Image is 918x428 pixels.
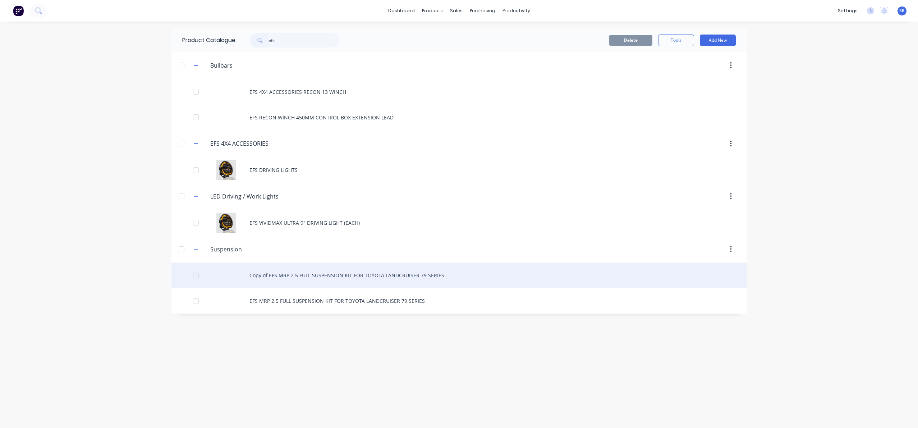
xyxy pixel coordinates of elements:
[499,5,534,16] div: productivity
[13,5,24,16] img: Factory
[210,139,295,148] input: Enter category name
[418,5,446,16] div: products
[171,157,747,183] div: EFS DRIVING LIGHTSEFS DRIVING LIGHTS
[700,35,736,46] button: Add New
[171,105,747,130] div: EFS RECON WINCH 450MM CONTROL BOX EXTENSION LEAD
[609,35,652,46] button: Delete
[268,33,340,47] input: Search...
[658,35,694,46] button: Tools
[899,8,905,14] span: SR
[210,61,295,70] input: Enter category name
[210,192,295,201] input: Enter category name
[210,245,295,254] input: Enter category name
[171,263,747,288] div: Copy of EFS MRP 2.5 FULL SUSPENSION KIT FOR TOYOTA LANDCRUISER 79 SERIES
[385,5,418,16] a: dashboard
[171,288,747,314] div: EFS MRP 2.5 FULL SUSPENSION KIT FOR TOYOTA LANDCRUISER 79 SERIES
[171,29,235,52] div: Product Catalogue
[171,210,747,236] div: EFS VIVIDMAX ULTRA 9" DRIVING LIGHT (EACH)EFS VIVIDMAX ULTRA 9" DRIVING LIGHT (EACH)
[834,5,861,16] div: settings
[446,5,466,16] div: sales
[171,79,747,105] div: EFS 4X4 ACCESSORIES RECON 13 WINCH
[466,5,499,16] div: purchasing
